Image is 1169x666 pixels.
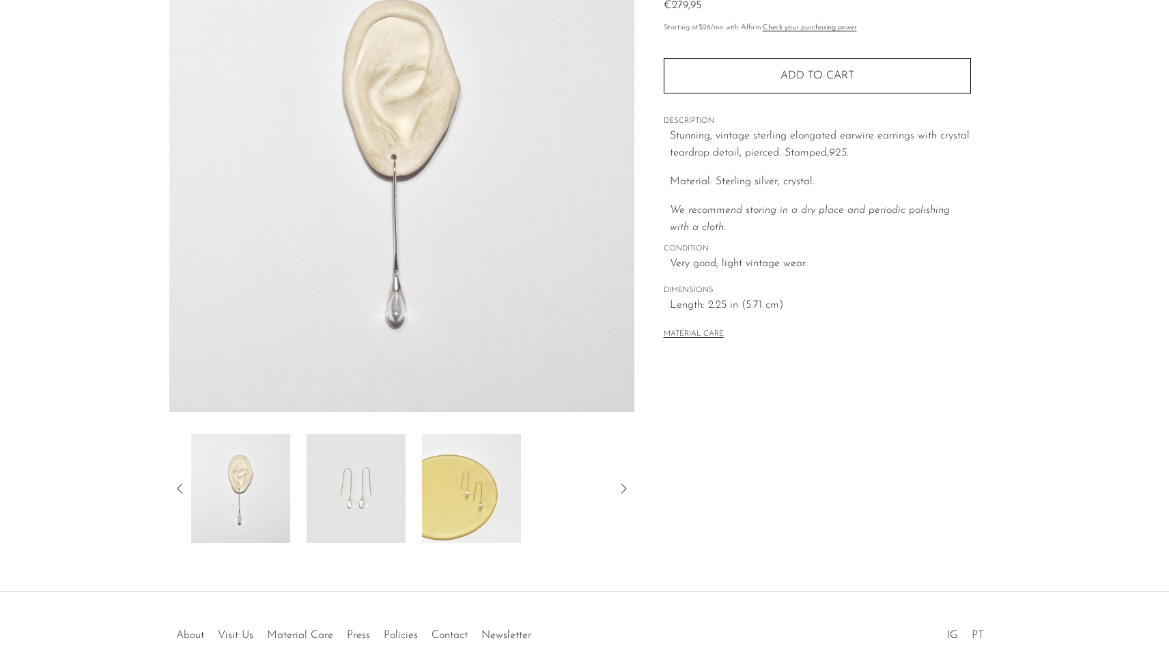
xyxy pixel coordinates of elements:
ul: Quick links [169,619,538,645]
span: DESCRIPTION [664,115,971,128]
img: Crystal Teardrop Earrings [191,434,290,543]
img: Crystal Teardrop Earrings [422,434,521,543]
ul: Social Medias [940,619,991,645]
a: Material Care [267,630,333,641]
a: Policies [384,630,418,641]
a: About [176,630,204,641]
a: PT [972,630,984,641]
i: We recommend storing in a dry place and periodic polishing with a cloth. [670,205,950,233]
span: DIMENSIONS [664,285,971,297]
p: Stunning, vintage sterling elongated earwire earrings with crystal teardrop detail, pierced. Stam... [670,128,971,162]
p: Material: Sterling silver, crystal. [670,173,971,191]
a: Visit Us [218,630,253,641]
span: $26 [699,24,711,31]
span: Very good; light vintage wear. [670,255,971,273]
a: Check your purchasing power - Learn more about Affirm Financing (opens in modal) [763,24,857,31]
span: Length: 2.25 in (5.71 cm) [670,297,971,315]
a: Press [347,630,370,641]
a: Contact [432,630,468,641]
button: MATERIAL CARE [664,330,724,340]
img: Crystal Teardrop Earrings [307,434,406,543]
a: IG [947,630,958,641]
span: Add to cart [780,70,854,81]
button: Add to cart [664,58,971,93]
em: 925. [829,147,849,158]
span: CONDITION [664,243,971,255]
p: Starting at /mo with Affirm. [664,22,971,34]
